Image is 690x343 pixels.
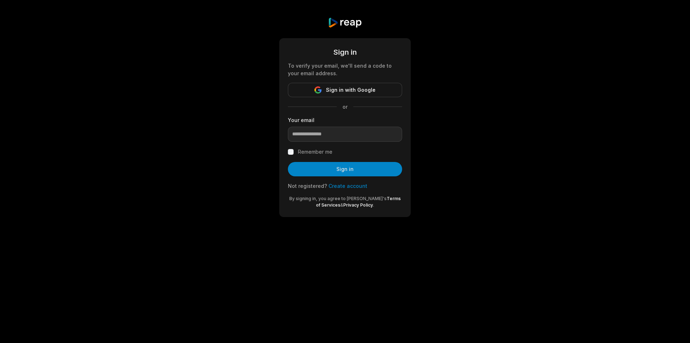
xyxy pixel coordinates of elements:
[340,202,343,208] span: &
[288,83,402,97] button: Sign in with Google
[328,183,367,189] a: Create account
[316,196,401,208] a: Terms of Services
[337,103,353,110] span: or
[298,148,332,156] label: Remember me
[289,196,387,201] span: By signing in, you agree to [PERSON_NAME]'s
[288,162,402,176] button: Sign in
[288,47,402,58] div: Sign in
[288,62,402,77] div: To verify your email, we'll send a code to your email address.
[326,86,376,94] span: Sign in with Google
[328,17,362,28] img: reap
[373,202,374,208] span: .
[288,116,402,124] label: Your email
[343,202,373,208] a: Privacy Policy
[288,183,327,189] span: Not registered?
